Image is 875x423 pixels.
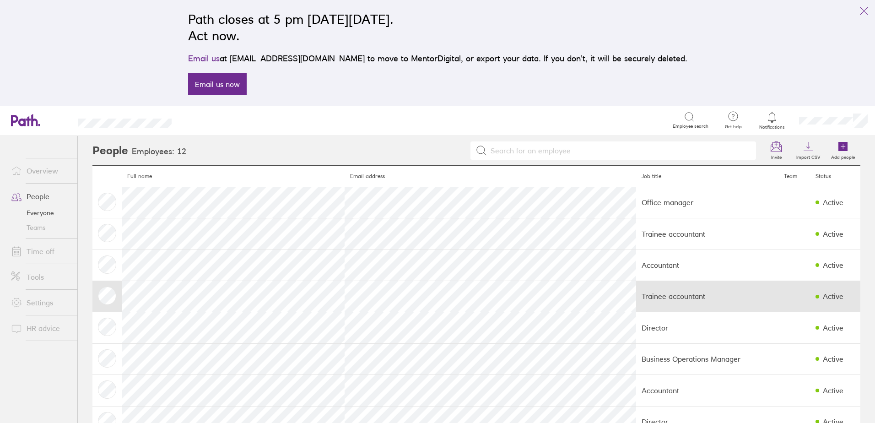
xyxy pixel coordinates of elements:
[766,152,787,160] label: Invite
[673,124,708,129] span: Employee search
[345,166,636,187] th: Email address
[487,142,751,159] input: Search for an employee
[4,242,77,260] a: Time off
[4,187,77,206] a: People
[636,166,778,187] th: Job title
[791,152,826,160] label: Import CSV
[122,166,345,187] th: Full name
[92,136,128,165] h2: People
[636,249,778,281] td: Accountant
[757,125,787,130] span: Notifications
[4,268,77,286] a: Tools
[636,312,778,343] td: Director
[823,230,843,238] div: Active
[4,220,77,235] a: Teams
[791,136,826,165] a: Import CSV
[4,206,77,220] a: Everyone
[823,386,843,395] div: Active
[4,293,77,312] a: Settings
[823,324,843,332] div: Active
[636,187,778,218] td: Office manager
[636,375,778,406] td: Accountant
[826,152,860,160] label: Add people
[823,261,843,269] div: Active
[810,166,860,187] th: Status
[196,116,220,124] div: Search
[718,124,748,130] span: Get help
[823,355,843,363] div: Active
[132,147,186,157] h3: Employees: 12
[762,136,791,165] a: Invite
[823,198,843,206] div: Active
[636,218,778,249] td: Trainee accountant
[188,54,220,63] a: Email us
[4,319,77,337] a: HR advice
[778,166,810,187] th: Team
[757,111,787,130] a: Notifications
[188,73,247,95] a: Email us now
[823,292,843,300] div: Active
[188,52,687,65] p: at [EMAIL_ADDRESS][DOMAIN_NAME] to move to MentorDigital, or export your data. If you don’t, it w...
[826,136,860,165] a: Add people
[636,281,778,312] td: Trainee accountant
[188,11,687,44] h2: Path closes at 5 pm [DATE][DATE]. Act now.
[4,162,77,180] a: Overview
[636,343,778,374] td: Business Operations Manager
